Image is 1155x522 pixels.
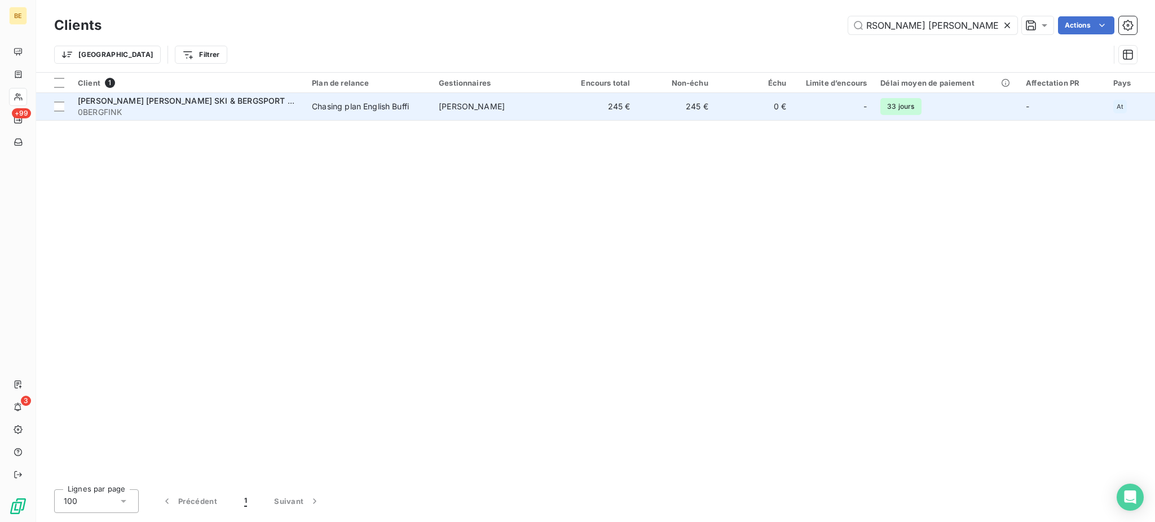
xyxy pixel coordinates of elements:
td: 0 € [715,93,793,120]
div: Gestionnaires [439,78,552,87]
div: BE [9,7,27,25]
img: Logo LeanPay [9,497,27,515]
span: At [1117,103,1123,110]
a: +99 [9,110,27,129]
td: 245 € [559,93,637,120]
span: - [863,101,867,112]
span: +99 [12,108,31,118]
div: Non-échu [643,78,708,87]
h3: Clients [54,15,102,36]
span: - [1026,101,1029,111]
button: 1 [231,489,261,513]
button: Précédent [148,489,231,513]
span: Client [78,78,100,87]
span: 33 jours [880,98,921,115]
div: Plan de relance [312,78,425,87]
div: Limite d’encours [800,78,867,87]
span: 1 [244,496,247,507]
div: Encours total [566,78,630,87]
div: Affectation PR [1026,78,1100,87]
div: Chasing plan English Buffi [312,101,409,112]
span: 3 [21,396,31,406]
div: Pays [1113,78,1148,87]
button: Actions [1058,16,1114,34]
span: 0BERGFINK [78,107,298,118]
span: 1 [105,78,115,88]
input: Rechercher [848,16,1017,34]
button: Filtrer [175,46,227,64]
span: [PERSON_NAME] [PERSON_NAME] SKI & BERGSPORT e.U. [78,96,302,105]
div: Échu [722,78,786,87]
span: 100 [64,496,77,507]
button: Suivant [261,489,334,513]
span: [PERSON_NAME] [439,101,505,111]
div: Open Intercom Messenger [1117,484,1144,511]
div: Délai moyen de paiement [880,78,1012,87]
td: 245 € [637,93,715,120]
button: [GEOGRAPHIC_DATA] [54,46,161,64]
